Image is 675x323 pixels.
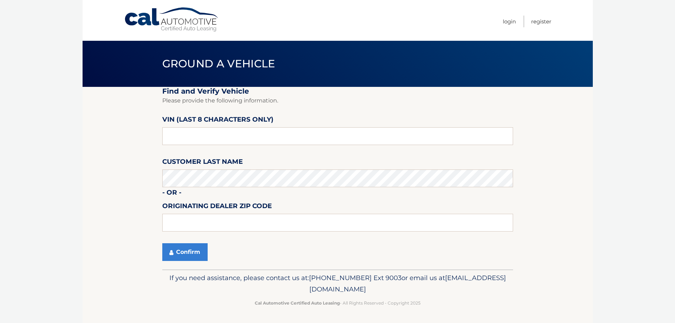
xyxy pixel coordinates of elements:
[255,300,340,306] strong: Cal Automotive Certified Auto Leasing
[162,87,513,96] h2: Find and Verify Vehicle
[167,272,508,295] p: If you need assistance, please contact us at: or email us at
[162,114,274,127] label: VIN (last 8 characters only)
[162,156,243,169] label: Customer Last Name
[162,201,272,214] label: Originating Dealer Zip Code
[503,16,516,27] a: Login
[162,243,208,261] button: Confirm
[162,187,181,200] label: - or -
[309,274,401,282] span: [PHONE_NUMBER] Ext 9003
[162,57,275,70] span: Ground a Vehicle
[167,299,508,307] p: - All Rights Reserved - Copyright 2025
[124,7,220,32] a: Cal Automotive
[531,16,551,27] a: Register
[162,96,513,106] p: Please provide the following information.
